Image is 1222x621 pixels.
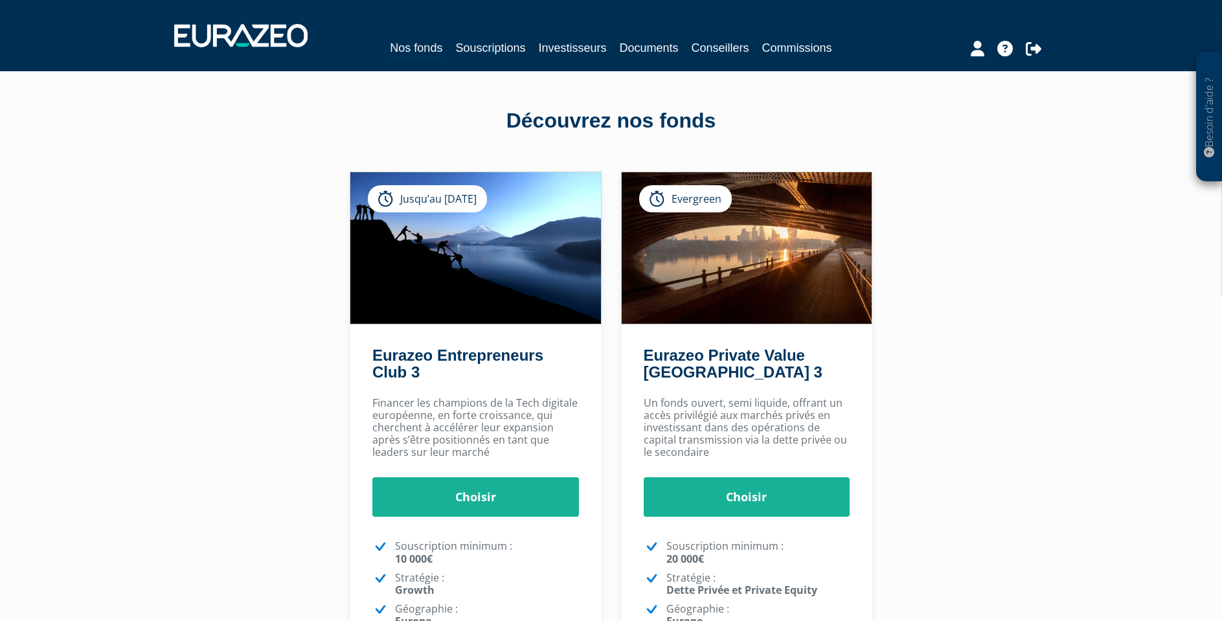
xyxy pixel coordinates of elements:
a: Eurazeo Private Value [GEOGRAPHIC_DATA] 3 [644,346,822,381]
strong: Growth [395,583,435,597]
a: Eurazeo Entrepreneurs Club 3 [372,346,543,381]
img: 1732889491-logotype_eurazeo_blanc_rvb.png [174,24,308,47]
p: Financer les champions de la Tech digitale européenne, en forte croissance, qui cherchent à accél... [372,397,579,459]
div: Découvrez nos fonds [242,106,980,136]
p: Besoin d'aide ? [1202,59,1217,175]
div: Jusqu’au [DATE] [368,185,487,212]
strong: Dette Privée et Private Equity [666,583,817,597]
a: Nos fonds [390,39,442,59]
strong: 20 000€ [666,552,704,566]
img: Eurazeo Private Value Europe 3 [622,172,872,324]
a: Conseillers [692,39,749,57]
img: Eurazeo Entrepreneurs Club 3 [350,172,601,324]
p: Souscription minimum : [666,540,850,565]
a: Commissions [762,39,832,57]
p: Stratégie : [395,572,579,596]
p: Stratégie : [666,572,850,596]
div: Evergreen [639,185,732,212]
a: Documents [620,39,679,57]
a: Souscriptions [455,39,525,57]
a: Choisir [644,477,850,517]
a: Investisseurs [538,39,606,57]
strong: 10 000€ [395,552,433,566]
a: Choisir [372,477,579,517]
p: Souscription minimum : [395,540,579,565]
p: Un fonds ouvert, semi liquide, offrant un accès privilégié aux marchés privés en investissant dan... [644,397,850,459]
